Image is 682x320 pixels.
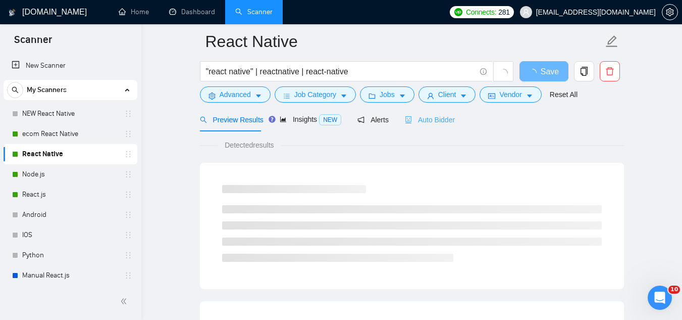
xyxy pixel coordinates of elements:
span: user [522,9,530,16]
button: setting [662,4,678,20]
span: Advanced [220,89,251,100]
span: Preview Results [200,116,264,124]
span: holder [124,231,132,239]
button: idcardVendorcaret-down [480,86,541,103]
span: info-circle [480,68,487,75]
span: setting [662,8,677,16]
span: idcard [488,92,495,100]
button: settingAdvancedcaret-down [200,86,271,103]
button: copy [574,61,594,81]
span: caret-down [255,92,262,100]
span: Job Category [294,89,336,100]
span: double-left [120,296,130,306]
span: holder [124,150,132,158]
span: loading [529,69,541,77]
span: caret-down [526,92,533,100]
span: Client [438,89,456,100]
span: 281 [498,7,509,18]
span: Alerts [357,116,389,124]
img: logo [9,5,16,21]
span: Save [541,65,559,78]
span: notification [357,116,364,123]
span: Connects: [466,7,496,18]
a: React Native [22,144,118,164]
span: Scanner [6,32,60,54]
span: holder [124,110,132,118]
span: holder [124,251,132,259]
span: copy [574,67,594,76]
a: Android [22,205,118,225]
img: upwork-logo.png [454,8,462,16]
span: holder [124,271,132,280]
span: folder [369,92,376,100]
span: Insights [280,115,341,123]
a: IOS [22,225,118,245]
a: dashboardDashboard [169,8,215,16]
button: barsJob Categorycaret-down [275,86,356,103]
a: Node.js [22,164,118,185]
span: area-chart [280,116,287,123]
span: holder [124,130,132,138]
button: userClientcaret-down [418,86,476,103]
button: folderJobscaret-down [360,86,414,103]
a: setting [662,8,678,16]
a: homeHome [119,8,149,16]
span: search [200,116,207,123]
span: search [8,86,23,94]
a: NEW React Native [22,104,118,124]
input: Search Freelance Jobs... [206,65,476,78]
span: setting [208,92,216,100]
span: user [427,92,434,100]
a: Manual React.js [22,265,118,286]
span: My Scanners [27,80,67,100]
span: delete [600,67,619,76]
span: caret-down [399,92,406,100]
li: New Scanner [4,56,137,76]
a: ecom React Native [22,124,118,144]
a: Python [22,245,118,265]
span: Auto Bidder [405,116,455,124]
button: Save [519,61,568,81]
span: caret-down [340,92,347,100]
button: search [7,82,23,98]
span: Detected results [218,140,281,151]
button: delete [600,61,620,81]
span: caret-down [460,92,467,100]
input: Scanner name... [205,29,603,54]
span: NEW [319,114,341,125]
div: Tooltip anchor [268,115,277,124]
iframe: Intercom live chat [648,286,672,310]
span: Jobs [380,89,395,100]
a: searchScanner [235,8,273,16]
span: holder [124,211,132,219]
a: Reset All [550,89,578,100]
span: edit [605,35,618,48]
span: 10 [668,286,680,294]
span: loading [499,69,508,78]
a: React.js [22,185,118,205]
span: bars [283,92,290,100]
a: New Scanner [12,56,129,76]
span: robot [405,116,412,123]
span: holder [124,191,132,199]
span: Vendor [499,89,521,100]
span: holder [124,170,132,178]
